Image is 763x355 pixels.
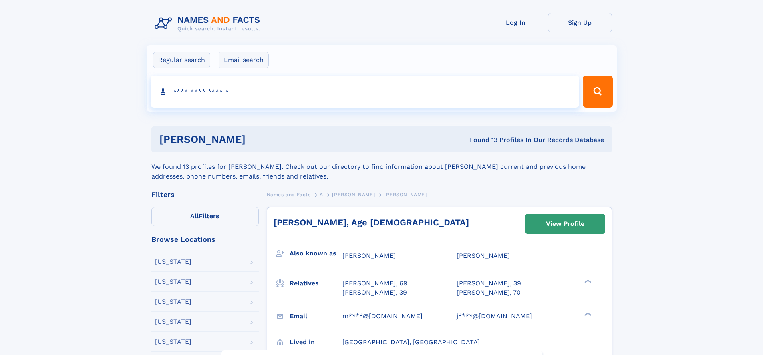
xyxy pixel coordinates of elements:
[583,76,612,108] button: Search Button
[582,279,592,284] div: ❯
[342,288,407,297] a: [PERSON_NAME], 39
[457,279,521,288] a: [PERSON_NAME], 39
[151,152,612,181] div: We found 13 profiles for [PERSON_NAME]. Check out our directory to find information about [PERSON...
[151,207,259,226] label: Filters
[332,192,375,197] span: [PERSON_NAME]
[290,309,342,323] h3: Email
[153,52,210,68] label: Regular search
[151,236,259,243] div: Browse Locations
[342,338,480,346] span: [GEOGRAPHIC_DATA], [GEOGRAPHIC_DATA]
[546,215,584,233] div: View Profile
[155,319,191,325] div: [US_STATE]
[155,279,191,285] div: [US_STATE]
[290,247,342,260] h3: Also known as
[332,189,375,199] a: [PERSON_NAME]
[457,288,521,297] a: [PERSON_NAME], 70
[457,252,510,259] span: [PERSON_NAME]
[320,189,323,199] a: A
[342,279,407,288] a: [PERSON_NAME], 69
[484,13,548,32] a: Log In
[290,335,342,349] h3: Lived in
[582,311,592,317] div: ❯
[190,212,199,220] span: All
[525,214,605,233] a: View Profile
[219,52,269,68] label: Email search
[342,252,396,259] span: [PERSON_NAME]
[151,76,580,108] input: search input
[320,192,323,197] span: A
[155,339,191,345] div: [US_STATE]
[155,299,191,305] div: [US_STATE]
[151,191,259,198] div: Filters
[384,192,427,197] span: [PERSON_NAME]
[548,13,612,32] a: Sign Up
[274,217,469,227] a: [PERSON_NAME], Age [DEMOGRAPHIC_DATA]
[159,134,358,144] h1: [PERSON_NAME]
[151,13,267,34] img: Logo Names and Facts
[290,277,342,290] h3: Relatives
[267,189,311,199] a: Names and Facts
[155,259,191,265] div: [US_STATE]
[358,136,604,144] div: Found 13 Profiles In Our Records Database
